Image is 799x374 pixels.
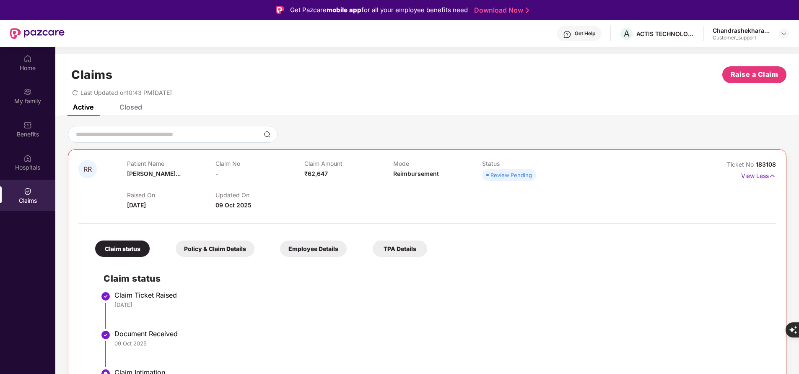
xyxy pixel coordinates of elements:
[304,160,393,167] p: Claim Amount
[769,171,776,180] img: svg+xml;base64,PHN2ZyB4bWxucz0iaHR0cDovL3d3dy53My5vcmcvMjAwMC9zdmciIHdpZHRoPSIxNyIgaGVpZ2h0PSIxNy...
[73,103,93,111] div: Active
[10,28,65,39] img: New Pazcare Logo
[327,6,361,14] strong: mobile app
[215,201,252,209] span: 09 Oct 2025
[727,161,756,168] span: Ticket No
[215,160,304,167] p: Claim No
[71,68,112,82] h1: Claims
[23,187,32,196] img: svg+xml;base64,PHN2ZyBpZD0iQ2xhaW0iIHhtbG5zPSJodHRwOi8vd3d3LnczLm9yZy8yMDAwL3N2ZyIgd2lkdGg9IjIwIi...
[722,66,786,83] button: Raise a Claim
[114,340,768,347] div: 09 Oct 2025
[23,121,32,129] img: svg+xml;base64,PHN2ZyBpZD0iQmVuZWZpdHMiIHhtbG5zPSJodHRwOi8vd3d3LnczLm9yZy8yMDAwL3N2ZyIgd2lkdGg9Ij...
[215,170,218,177] span: -
[101,330,111,340] img: svg+xml;base64,PHN2ZyBpZD0iU3RlcC1Eb25lLTMyeDMyIiB4bWxucz0iaHR0cDovL3d3dy53My5vcmcvMjAwMC9zdmciIH...
[23,154,32,162] img: svg+xml;base64,PHN2ZyBpZD0iSG9zcGl0YWxzIiB4bWxucz0iaHR0cDovL3d3dy53My5vcmcvMjAwMC9zdmciIHdpZHRoPS...
[114,301,768,309] div: [DATE]
[713,34,771,41] div: Customer_support
[482,160,571,167] p: Status
[526,6,529,15] img: Stroke
[373,241,427,257] div: TPA Details
[176,241,254,257] div: Policy & Claim Details
[101,291,111,301] img: svg+xml;base64,PHN2ZyBpZD0iU3RlcC1Eb25lLTMyeDMyIiB4bWxucz0iaHR0cDovL3d3dy53My5vcmcvMjAwMC9zdmciIH...
[563,30,571,39] img: svg+xml;base64,PHN2ZyBpZD0iSGVscC0zMngzMiIgeG1sbnM9Imh0dHA6Ly93d3cudzMub3JnLzIwMDAvc3ZnIiB3aWR0aD...
[114,291,768,299] div: Claim Ticket Raised
[280,241,347,257] div: Employee Details
[276,6,284,14] img: Logo
[119,103,142,111] div: Closed
[72,89,78,96] span: redo
[127,170,181,177] span: [PERSON_NAME]...
[474,6,527,15] a: Download Now
[127,201,146,209] span: [DATE]
[104,272,768,285] h2: Claim status
[23,88,32,96] img: svg+xml;base64,PHN2ZyB3aWR0aD0iMjAiIGhlaWdodD0iMjAiIHZpZXdCb3g9IjAgMCAyMCAyMCIgZmlsbD0ibm9uZSIgeG...
[393,170,439,177] span: Reimbursement
[114,330,768,338] div: Document Received
[713,26,771,34] div: Chandrashekhararaddi
[575,30,595,37] div: Get Help
[83,166,92,173] span: RR
[756,161,776,168] span: 183108
[731,69,778,80] span: Raise a Claim
[636,30,695,38] div: ACTIS TECHNOLOGIES PRIVATE LIMITED
[304,170,328,177] span: ₹62,647
[624,29,630,39] span: A
[264,131,270,138] img: svg+xml;base64,PHN2ZyBpZD0iU2VhcmNoLTMyeDMyIiB4bWxucz0iaHR0cDovL3d3dy53My5vcmcvMjAwMC9zdmciIHdpZH...
[127,160,216,167] p: Patient Name
[95,241,150,257] div: Claim status
[215,191,304,199] p: Updated On
[80,89,172,96] span: Last Updated on 10:43 PM[DATE]
[490,171,532,179] div: Review Pending
[781,30,787,37] img: svg+xml;base64,PHN2ZyBpZD0iRHJvcGRvd24tMzJ4MzIiIHhtbG5zPSJodHRwOi8vd3d3LnczLm9yZy8yMDAwL3N2ZyIgd2...
[393,160,482,167] p: Mode
[127,191,216,199] p: Raised On
[290,5,468,15] div: Get Pazcare for all your employee benefits need
[741,169,776,180] p: View Less
[23,55,32,63] img: svg+xml;base64,PHN2ZyBpZD0iSG9tZSIgeG1sbnM9Imh0dHA6Ly93d3cudzMub3JnLzIwMDAvc3ZnIiB3aWR0aD0iMjAiIG...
